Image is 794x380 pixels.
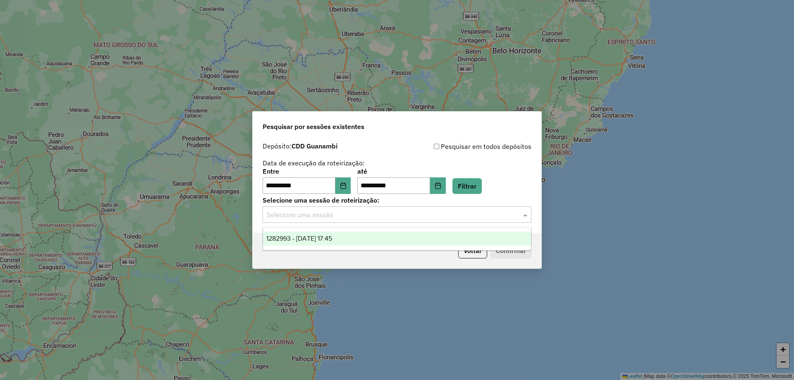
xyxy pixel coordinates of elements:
span: 1282993 - [DATE] 17:45 [266,235,332,242]
button: Choose Date [430,177,446,194]
span: Pesquisar por sessões existentes [263,122,364,131]
button: Filtrar [452,178,482,194]
button: Choose Date [335,177,351,194]
label: Depósito: [263,141,337,151]
strong: CDD Guanambi [292,142,337,150]
label: até [357,166,445,176]
button: Voltar [458,243,487,258]
label: Entre [263,166,351,176]
label: Data de execução da roteirização: [263,158,365,168]
div: Pesquisar em todos depósitos [397,141,531,151]
ng-dropdown-panel: Options list [263,227,531,251]
label: Selecione uma sessão de roteirização: [263,195,531,205]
